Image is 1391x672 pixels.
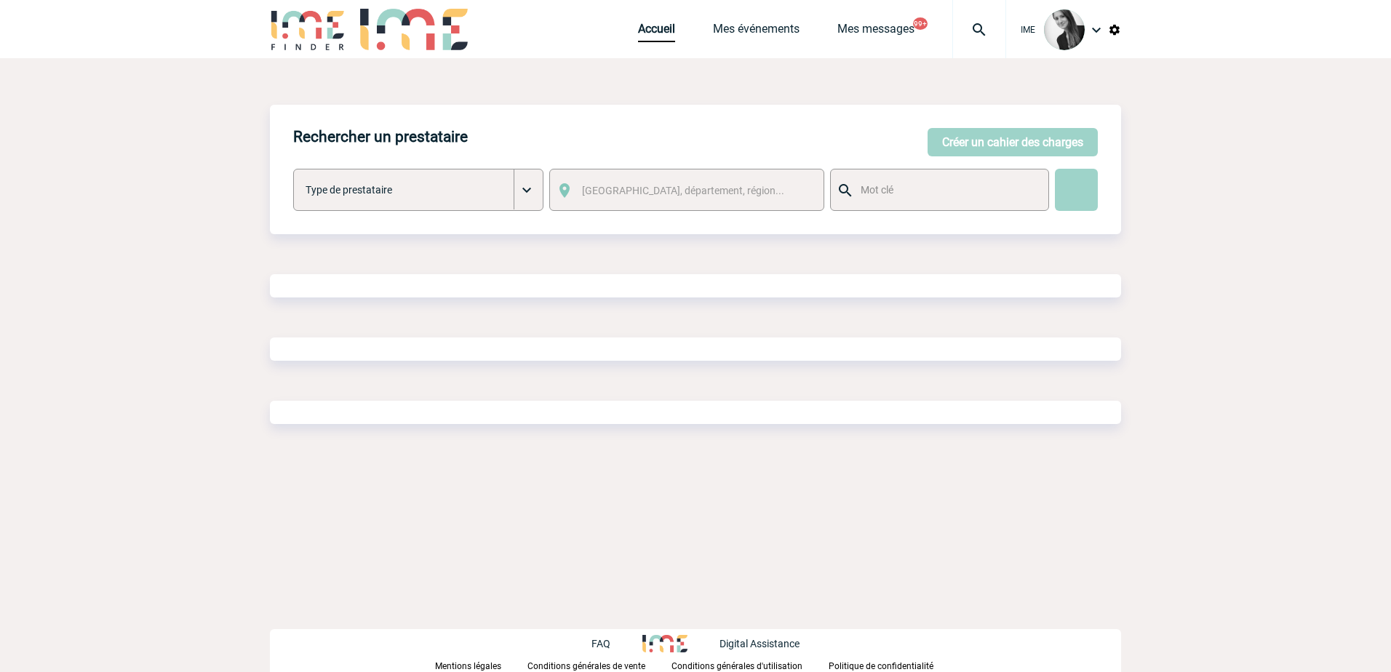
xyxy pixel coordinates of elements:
[857,180,1034,199] input: Mot clé
[582,185,784,196] span: [GEOGRAPHIC_DATA], département, région...
[1044,9,1085,50] img: 101050-0.jpg
[435,661,501,671] p: Mentions légales
[1055,169,1098,211] input: Submit
[720,638,800,649] p: Digital Assistance
[642,635,687,652] img: http://www.idealmeetingsevents.fr/
[829,658,957,672] a: Politique de confidentialité
[270,9,346,50] img: IME-Finder
[293,128,468,145] h4: Rechercher un prestataire
[527,661,645,671] p: Conditions générales de vente
[837,22,914,42] a: Mes messages
[591,638,610,649] p: FAQ
[829,661,933,671] p: Politique de confidentialité
[527,658,671,672] a: Conditions générales de vente
[713,22,800,42] a: Mes événements
[671,661,802,671] p: Conditions générales d'utilisation
[913,17,928,30] button: 99+
[671,658,829,672] a: Conditions générales d'utilisation
[638,22,675,42] a: Accueil
[591,636,642,649] a: FAQ
[1021,25,1035,35] span: IME
[435,658,527,672] a: Mentions légales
